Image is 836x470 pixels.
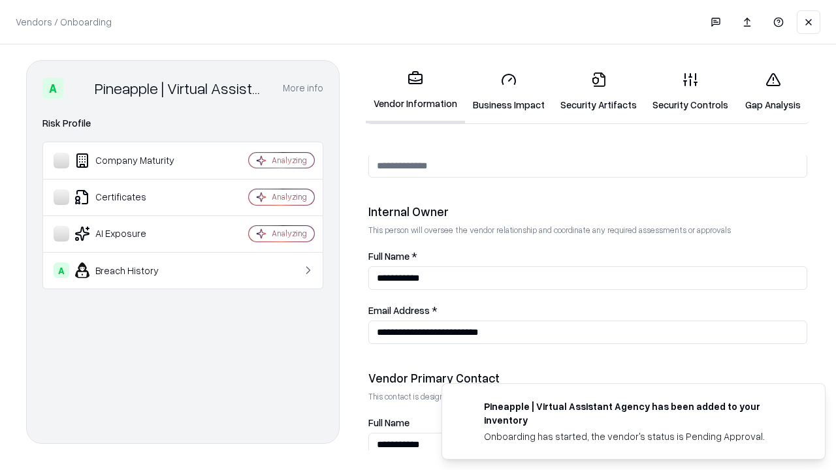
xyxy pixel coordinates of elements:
[736,61,810,122] a: Gap Analysis
[272,155,307,166] div: Analyzing
[54,262,69,278] div: A
[54,226,210,242] div: AI Exposure
[95,78,267,99] div: Pineapple | Virtual Assistant Agency
[54,262,210,278] div: Breach History
[465,61,553,122] a: Business Impact
[272,228,307,239] div: Analyzing
[368,204,807,219] div: Internal Owner
[368,418,807,428] label: Full Name
[69,78,89,99] img: Pineapple | Virtual Assistant Agency
[283,76,323,100] button: More info
[458,399,474,415] img: trypineapple.com
[368,251,807,261] label: Full Name *
[272,191,307,202] div: Analyzing
[484,430,794,443] div: Onboarding has started, the vendor's status is Pending Approval.
[484,399,794,427] div: Pineapple | Virtual Assistant Agency has been added to your inventory
[54,189,210,205] div: Certificates
[42,78,63,99] div: A
[42,116,323,131] div: Risk Profile
[368,370,807,386] div: Vendor Primary Contact
[54,153,210,168] div: Company Maturity
[366,60,465,123] a: Vendor Information
[368,225,807,236] p: This person will oversee the vendor relationship and coordinate any required assessments or appro...
[16,15,112,29] p: Vendors / Onboarding
[645,61,736,122] a: Security Controls
[368,391,807,402] p: This contact is designated to receive the assessment request from Shift
[368,305,807,315] label: Email Address *
[553,61,645,122] a: Security Artifacts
